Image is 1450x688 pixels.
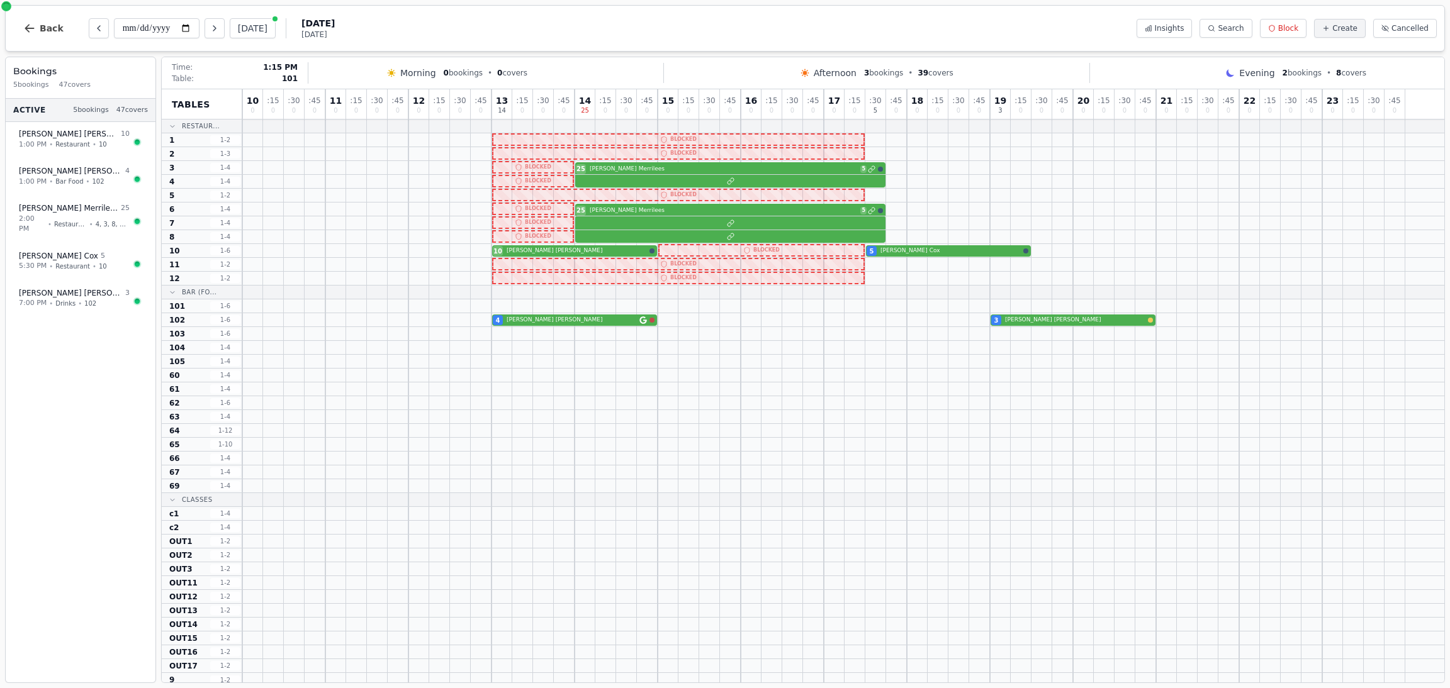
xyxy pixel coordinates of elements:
[172,62,193,72] span: Time:
[624,108,628,114] span: 0
[169,177,174,187] span: 4
[182,287,216,297] span: Bar (Fo...
[493,247,502,256] span: 10
[832,108,836,114] span: 0
[1278,23,1298,33] span: Block
[210,398,240,408] span: 1 - 6
[1327,68,1331,78] span: •
[11,281,150,316] button: [PERSON_NAME] [PERSON_NAME]37:00 PM•Drinks•102
[541,108,545,114] span: 0
[413,96,425,105] span: 12
[282,74,298,84] span: 101
[210,467,240,477] span: 1 - 4
[210,149,240,158] span: 1 - 3
[599,97,611,104] span: : 15
[89,18,109,38] button: Previous day
[1139,97,1151,104] span: : 45
[89,219,93,229] span: •
[210,163,240,172] span: 1 - 4
[247,96,259,105] span: 10
[169,412,180,422] span: 63
[687,108,690,114] span: 0
[724,97,736,104] span: : 45
[292,108,296,114] span: 0
[13,105,46,115] span: Active
[210,509,240,518] span: 1 - 4
[952,97,964,104] span: : 30
[874,108,877,114] span: 5
[1239,67,1274,79] span: Evening
[1118,97,1130,104] span: : 30
[210,204,240,214] span: 1 - 4
[1098,97,1110,104] span: : 15
[507,247,647,255] span: [PERSON_NAME] [PERSON_NAME]
[19,288,123,298] span: [PERSON_NAME] [PERSON_NAME]
[1336,68,1366,78] span: covers
[182,495,213,504] span: Classes
[169,260,180,270] span: 11
[666,108,670,114] span: 0
[308,97,320,104] span: : 45
[537,97,549,104] span: : 30
[182,121,220,131] span: Restaur...
[354,108,358,114] span: 0
[11,244,150,279] button: [PERSON_NAME] Cox55:30 PM•Restaurant•10
[169,218,174,228] span: 7
[1268,108,1272,114] span: 0
[48,219,52,229] span: •
[169,232,174,242] span: 8
[169,384,180,394] span: 61
[169,191,174,201] span: 5
[19,261,47,272] span: 5:30 PM
[1035,97,1047,104] span: : 30
[334,108,337,114] span: 0
[1247,108,1251,114] span: 0
[210,619,240,629] span: 1 - 2
[558,97,570,104] span: : 45
[641,97,653,104] span: : 45
[55,262,90,271] span: Restaurant
[1351,108,1355,114] span: 0
[49,140,53,149] span: •
[210,578,240,587] span: 1 - 2
[908,68,913,78] span: •
[55,299,76,308] span: Drinks
[576,164,585,174] span: 25
[1391,23,1429,33] span: Cancelled
[169,163,174,173] span: 3
[125,166,130,177] span: 4
[210,536,240,546] span: 1 - 2
[92,177,104,186] span: 102
[210,218,240,228] span: 1 - 4
[169,329,185,339] span: 103
[301,30,335,40] span: [DATE]
[497,69,502,77] span: 0
[210,370,240,380] span: 1 - 4
[313,108,317,114] span: 0
[1283,68,1322,78] span: bookings
[1005,316,1145,325] span: [PERSON_NAME] [PERSON_NAME]
[210,343,240,352] span: 1 - 4
[267,97,279,104] span: : 15
[828,96,840,105] span: 17
[78,299,82,308] span: •
[169,343,185,353] span: 104
[579,96,591,105] span: 14
[520,108,524,114] span: 0
[1222,97,1234,104] span: : 45
[210,440,240,449] span: 1 - 10
[1181,97,1193,104] span: : 15
[400,67,436,79] span: Morning
[19,129,118,139] span: [PERSON_NAME] [PERSON_NAME]
[210,384,240,394] span: 1 - 4
[169,619,198,630] span: OUT14
[1123,108,1127,114] span: 0
[864,69,869,77] span: 3
[96,219,130,229] span: 4, 3, 8, 7, 6
[11,159,150,194] button: [PERSON_NAME] [PERSON_NAME]41:00 PM•Bar Food•102
[210,246,240,255] span: 1 - 6
[169,661,198,671] span: OUT17
[1244,96,1256,105] span: 22
[444,68,483,78] span: bookings
[73,105,109,116] span: 5 bookings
